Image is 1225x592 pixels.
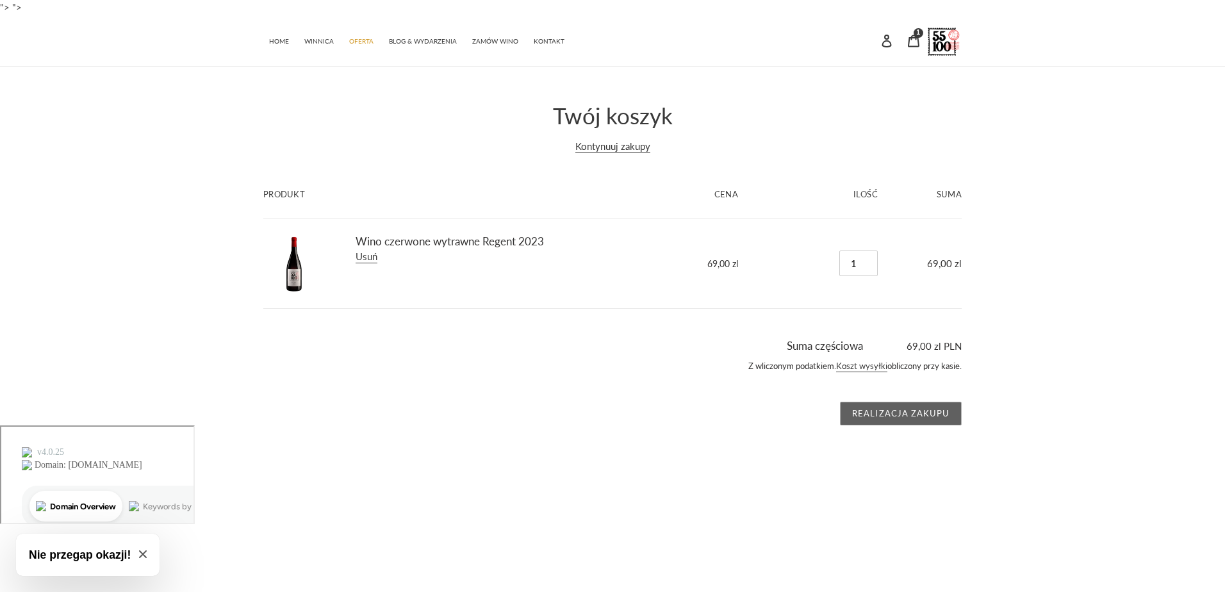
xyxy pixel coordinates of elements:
[927,258,962,269] span: 69,00 zl
[900,26,927,54] a: 1
[35,74,45,85] img: tab_domain_overview_orange.svg
[263,102,962,129] h1: Twój koszyk
[343,31,380,49] a: OFERTA
[578,170,753,218] th: Cena
[304,37,334,45] span: WINNICA
[466,31,525,49] a: ZAMÓW WINO
[752,170,892,218] th: Ilość
[592,257,739,270] dd: 69,00 zl
[840,402,962,426] input: Realizacja zakupu
[269,37,289,45] span: HOME
[36,21,63,31] div: v 4.0.25
[389,37,457,45] span: BLOG & WYDARZENIA
[21,33,31,44] img: website_grey.svg
[472,37,518,45] span: ZAMÓW WINO
[916,29,920,36] span: 1
[866,339,962,354] span: 69,00 zl PLN
[836,361,887,372] a: Koszt wysyłki
[356,251,377,263] a: Usuń Wino czerwone wytrawne Regent 2023
[527,31,571,49] a: KONTAKT
[382,31,463,49] a: BLOG & WYDARZENIA
[787,339,863,352] span: Suma częściowa
[33,33,141,44] div: Domain: [DOMAIN_NAME]
[263,31,295,49] a: HOME
[575,140,650,153] a: Kontynuuj zakupy
[142,76,216,84] div: Keywords by Traffic
[49,76,115,84] div: Domain Overview
[21,21,31,31] img: logo_orange.svg
[263,354,962,386] div: Z wliczonym podatkiem. obliczony przy kasie.
[298,31,340,49] a: WINNICA
[356,234,544,248] a: Wino czerwone wytrawne Regent 2023
[263,170,578,218] th: Produkt
[349,37,374,45] span: OFERTA
[534,37,564,45] span: KONTAKT
[892,170,962,218] th: Suma
[127,74,138,85] img: tab_keywords_by_traffic_grey.svg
